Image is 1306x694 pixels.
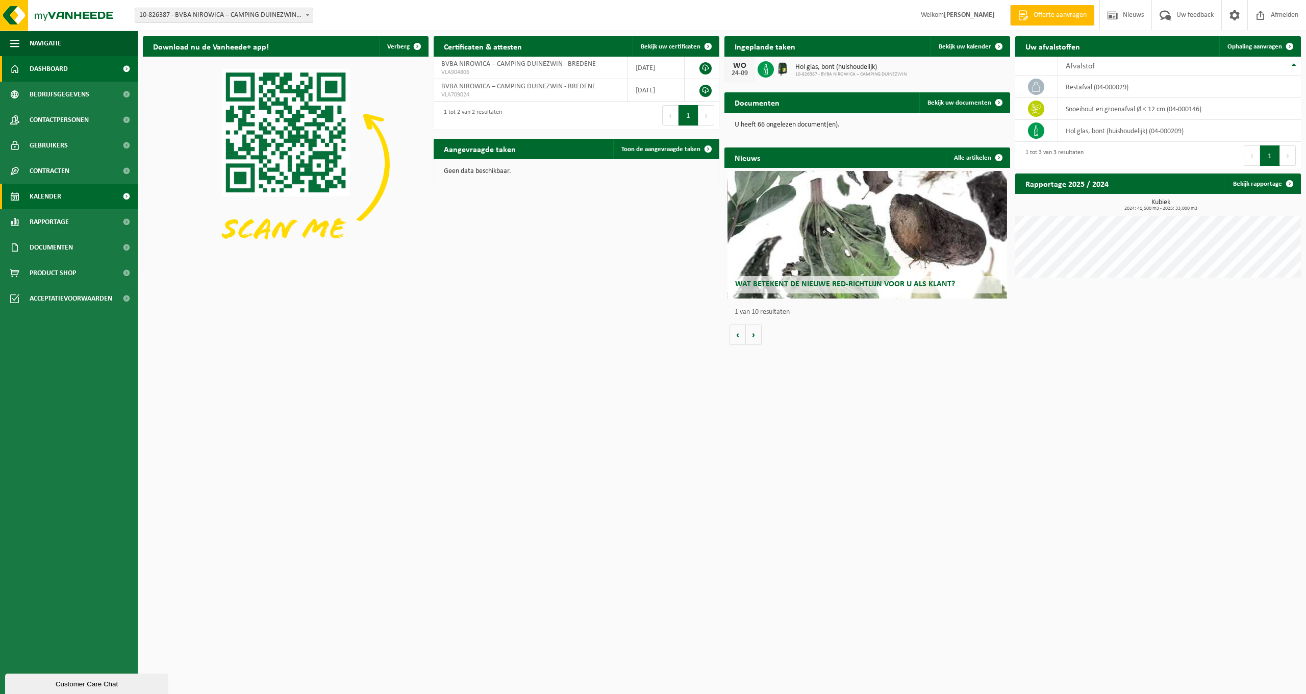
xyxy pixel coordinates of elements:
[1225,173,1300,194] a: Bekijk rapportage
[5,672,170,694] iframe: chat widget
[30,82,89,107] span: Bedrijfsgegevens
[1227,43,1282,50] span: Ophaling aanvragen
[1015,173,1119,193] h2: Rapportage 2025 / 2024
[735,309,1005,316] p: 1 van 10 resultaten
[1066,62,1095,70] span: Afvalstof
[795,63,907,71] span: Hol glas, bont (huishoudelijk)
[1058,120,1301,142] td: hol glas, bont (huishoudelijk) (04-000209)
[30,158,69,184] span: Contracten
[444,168,709,175] p: Geen data beschikbaar.
[927,100,991,106] span: Bekijk uw documenten
[774,60,791,77] img: CR-HR-1C-1000-PES-01
[434,139,526,159] h2: Aangevraagde taken
[441,83,596,90] span: BVBA NIROWICA – CAMPING DUINEZWIN - BREDENE
[143,36,279,56] h2: Download nu de Vanheede+ app!
[135,8,313,22] span: 10-826387 - BVBA NIROWICA – CAMPING DUINEZWIN - BREDENE
[1280,145,1296,166] button: Next
[30,184,61,209] span: Kalender
[1015,36,1090,56] h2: Uw afvalstoffen
[662,105,679,126] button: Previous
[730,70,750,77] div: 24-09
[143,57,429,271] img: Download de VHEPlus App
[946,147,1009,168] a: Alle artikelen
[939,43,991,50] span: Bekijk uw kalender
[30,235,73,260] span: Documenten
[1020,206,1301,211] span: 2024: 41,500 m3 - 2025: 33,000 m3
[628,57,685,79] td: [DATE]
[641,43,700,50] span: Bekijk uw certificaten
[1058,98,1301,120] td: snoeihout en groenafval Ø < 12 cm (04-000146)
[1020,199,1301,211] h3: Kubiek
[727,171,1008,299] a: Wat betekent de nieuwe RED-richtlijn voor u als klant?
[735,121,1000,129] p: U heeft 66 ongelezen document(en).
[1244,145,1260,166] button: Previous
[613,139,718,159] a: Toon de aangevraagde taken
[441,91,620,99] span: VLA709024
[1058,76,1301,98] td: restafval (04-000029)
[746,325,762,345] button: Volgende
[441,60,596,68] span: BVBA NIROWICA – CAMPING DUINEZWIN - BREDENE
[1219,36,1300,57] a: Ophaling aanvragen
[1020,144,1084,167] div: 1 tot 3 van 3 resultaten
[1260,145,1280,166] button: 1
[387,43,410,50] span: Verberg
[919,92,1009,113] a: Bekijk uw documenten
[1031,10,1089,20] span: Offerte aanvragen
[724,92,790,112] h2: Documenten
[30,260,76,286] span: Product Shop
[30,56,68,82] span: Dashboard
[633,36,718,57] a: Bekijk uw certificaten
[628,79,685,102] td: [DATE]
[730,325,746,345] button: Vorige
[724,147,770,167] h2: Nieuws
[679,105,698,126] button: 1
[439,104,502,127] div: 1 tot 2 van 2 resultaten
[724,36,806,56] h2: Ingeplande taken
[735,280,955,288] span: Wat betekent de nieuwe RED-richtlijn voor u als klant?
[931,36,1009,57] a: Bekijk uw kalender
[135,8,313,23] span: 10-826387 - BVBA NIROWICA – CAMPING DUINEZWIN - BREDENE
[944,11,995,19] strong: [PERSON_NAME]
[30,286,112,311] span: Acceptatievoorwaarden
[730,62,750,70] div: WO
[621,146,700,153] span: Toon de aangevraagde taken
[434,36,532,56] h2: Certificaten & attesten
[1010,5,1094,26] a: Offerte aanvragen
[795,71,907,78] span: 10-826387 - BVBA NIROWICA – CAMPING DUINEZWIN
[441,68,620,77] span: VLA904806
[30,31,61,56] span: Navigatie
[30,107,89,133] span: Contactpersonen
[30,209,69,235] span: Rapportage
[30,133,68,158] span: Gebruikers
[698,105,714,126] button: Next
[379,36,428,57] button: Verberg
